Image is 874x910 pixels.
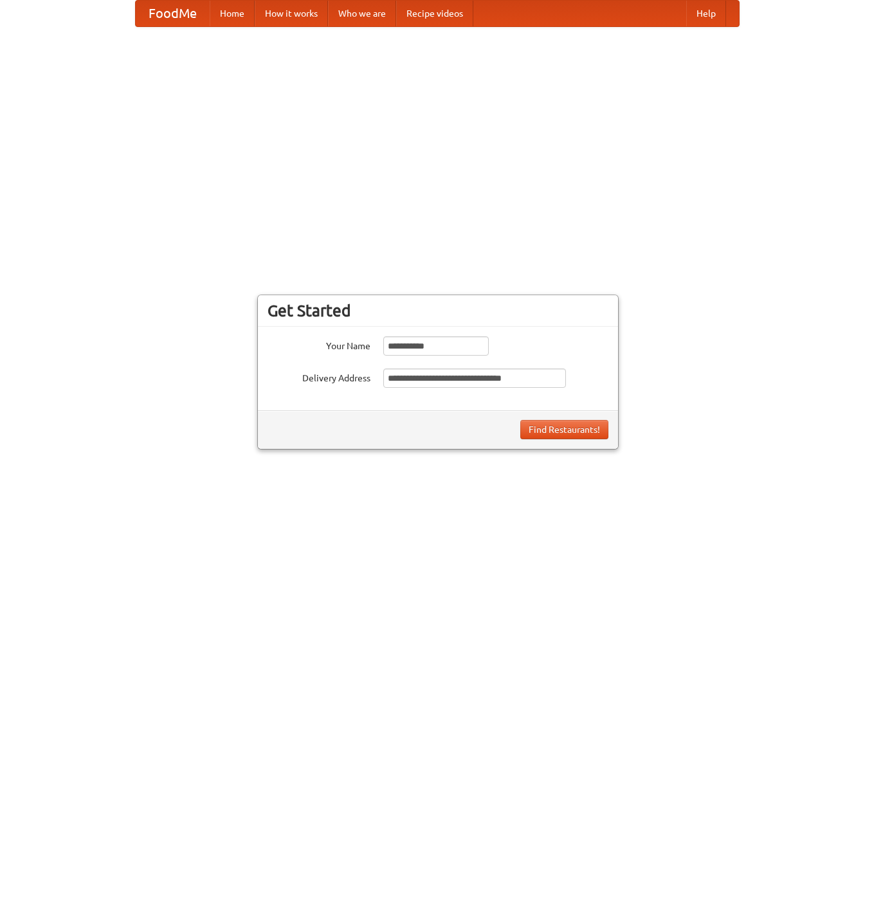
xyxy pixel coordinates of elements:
[686,1,726,26] a: Help
[268,369,370,385] label: Delivery Address
[136,1,210,26] a: FoodMe
[328,1,396,26] a: Who we are
[255,1,328,26] a: How it works
[396,1,473,26] a: Recipe videos
[268,336,370,352] label: Your Name
[268,301,608,320] h3: Get Started
[210,1,255,26] a: Home
[520,420,608,439] button: Find Restaurants!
